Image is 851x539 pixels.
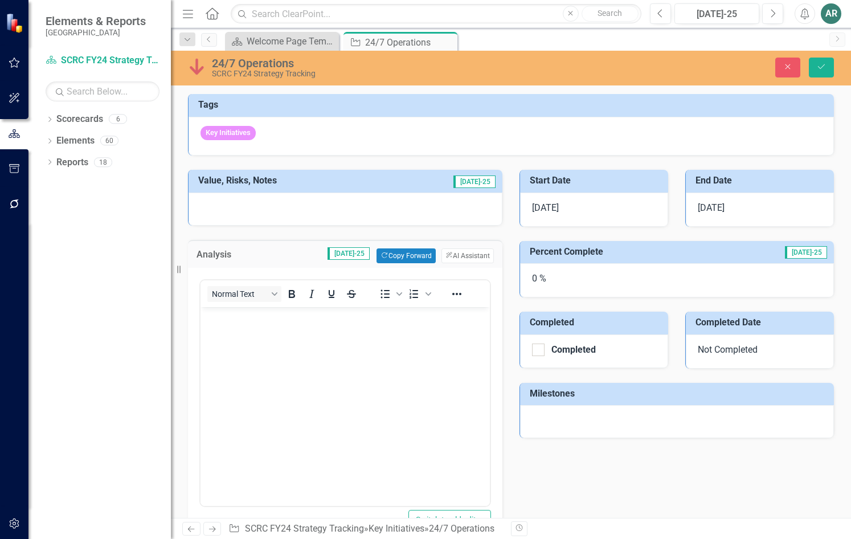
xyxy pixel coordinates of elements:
[231,4,641,24] input: Search ClearPoint...
[198,100,828,110] h3: Tags
[46,14,146,28] span: Elements & Reports
[56,156,88,169] a: Reports
[46,81,159,101] input: Search Below...
[429,523,494,534] div: 24/7 Operations
[598,9,622,18] span: Search
[302,286,321,302] button: Italic
[94,157,112,167] div: 18
[369,523,424,534] a: Key Initiatives
[408,510,491,530] button: Switch to old editor
[188,58,206,76] img: Below Plan
[247,34,336,48] div: Welcome Page Template
[582,6,639,22] button: Search
[377,248,435,263] button: Copy Forward
[201,126,256,140] span: Key Initiatives
[198,175,391,186] h3: Value, Risks, Notes
[695,175,828,186] h3: End Date
[520,263,834,297] div: 0 %
[212,70,545,78] div: SCRC FY24 Strategy Tracking
[785,246,827,259] span: [DATE]-25
[328,247,370,260] span: [DATE]-25
[282,286,301,302] button: Bold
[56,134,95,148] a: Elements
[365,35,455,50] div: 24/7 Operations
[404,286,433,302] div: Numbered list
[228,34,336,48] a: Welcome Page Template
[530,389,828,399] h3: Milestones
[453,175,496,188] span: [DATE]-25
[695,317,828,328] h3: Completed Date
[228,522,502,536] div: » »
[530,317,662,328] h3: Completed
[245,523,364,534] a: SCRC FY24 Strategy Tracking
[532,202,559,213] span: [DATE]
[342,286,361,302] button: Strikethrough
[674,3,759,24] button: [DATE]-25
[530,175,662,186] h3: Start Date
[201,307,490,506] iframe: Rich Text Area
[821,3,841,24] button: AR
[46,28,146,37] small: [GEOGRAPHIC_DATA]
[678,7,755,21] div: [DATE]-25
[530,247,718,257] h3: Percent Complete
[56,113,103,126] a: Scorecards
[109,115,127,124] div: 6
[212,289,268,299] span: Normal Text
[100,136,118,146] div: 60
[447,286,467,302] button: Reveal or hide additional toolbar items
[441,248,494,263] button: AI Assistant
[6,13,26,32] img: ClearPoint Strategy
[212,57,545,70] div: 24/7 Operations
[322,286,341,302] button: Underline
[207,286,281,302] button: Block Normal Text
[686,334,834,369] div: Not Completed
[375,286,404,302] div: Bullet list
[197,250,248,260] h3: Analysis
[46,54,159,67] a: SCRC FY24 Strategy Tracking
[698,202,725,213] span: [DATE]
